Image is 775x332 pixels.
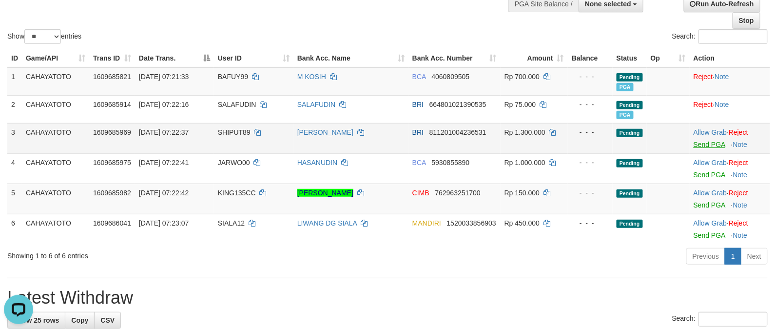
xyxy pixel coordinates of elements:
a: Next [741,248,768,265]
td: CAHAYATOTO [22,67,89,96]
span: CIMB [412,189,429,197]
a: Reject [694,101,713,108]
a: SALAFUDIN [297,101,336,108]
span: Copy 5930855890 to clipboard [432,159,470,166]
span: MANDIRI [412,219,441,227]
th: Bank Acc. Name: activate to sort column ascending [293,49,408,67]
span: CSV [100,316,115,324]
div: - - - [572,100,609,109]
span: Pending [617,189,643,198]
span: Marked by byjanggotawd1 [617,111,634,119]
a: Note [733,141,748,148]
button: Open LiveChat chat widget [4,4,33,33]
span: 1609685975 [93,159,131,166]
td: · [690,67,770,96]
td: 1 [7,67,22,96]
th: Action [690,49,770,67]
span: Rp 700.000 [504,73,540,81]
td: · [690,153,770,184]
h1: Latest Withdraw [7,288,768,308]
a: Allow Grab [694,219,727,227]
span: Rp 1.000.000 [504,159,545,166]
span: Pending [617,73,643,82]
span: Rp 450.000 [504,219,540,227]
span: [DATE] 07:22:42 [139,189,189,197]
th: Amount: activate to sort column ascending [501,49,568,67]
a: Allow Grab [694,159,727,166]
span: Rp 75.000 [504,101,536,108]
th: User ID: activate to sort column ascending [214,49,293,67]
a: Allow Grab [694,189,727,197]
span: [DATE] 07:22:41 [139,159,189,166]
a: Previous [686,248,725,265]
th: Op: activate to sort column ascending [647,49,690,67]
span: [DATE] 07:23:07 [139,219,189,227]
input: Search: [698,312,768,327]
a: Reject [729,219,748,227]
span: Marked by byjanggotawd1 [617,83,634,91]
span: Copy [71,316,88,324]
a: Stop [733,12,760,29]
span: Rp 150.000 [504,189,540,197]
th: Balance [568,49,613,67]
span: BCA [412,159,426,166]
th: Status [613,49,647,67]
td: CAHAYATOTO [22,184,89,214]
span: Copy 762963251700 to clipboard [435,189,481,197]
div: - - - [572,158,609,167]
td: · [690,95,770,123]
a: Reject [694,73,713,81]
input: Search: [698,29,768,44]
span: Pending [617,220,643,228]
span: Copy 1520033856903 to clipboard [447,219,496,227]
span: [DATE] 07:21:33 [139,73,189,81]
span: 1609685969 [93,128,131,136]
a: Note [733,231,748,239]
th: Game/API: activate to sort column ascending [22,49,89,67]
td: · [690,184,770,214]
span: Pending [617,129,643,137]
select: Showentries [24,29,61,44]
span: Copy 4060809505 to clipboard [432,73,470,81]
a: [PERSON_NAME] [297,128,353,136]
div: - - - [572,188,609,198]
th: Bank Acc. Number: activate to sort column ascending [408,49,501,67]
span: SALAFUDIN [218,101,256,108]
span: 1609686041 [93,219,131,227]
th: ID [7,49,22,67]
a: 1 [725,248,741,265]
a: M KOSIH [297,73,326,81]
td: 6 [7,214,22,244]
span: Pending [617,159,643,167]
span: KING135CC [218,189,256,197]
a: Note [733,171,748,179]
span: BAFUY99 [218,73,248,81]
label: Search: [672,312,768,327]
a: Send PGA [694,231,725,239]
th: Trans ID: activate to sort column ascending [89,49,135,67]
a: Reject [729,128,748,136]
span: 1609685914 [93,101,131,108]
a: Send PGA [694,201,725,209]
td: CAHAYATOTO [22,153,89,184]
span: [DATE] 07:22:37 [139,128,189,136]
a: Note [733,201,748,209]
a: [PERSON_NAME] [297,189,353,197]
span: · [694,128,729,136]
a: Reject [729,189,748,197]
td: CAHAYATOTO [22,123,89,153]
a: Send PGA [694,171,725,179]
a: Send PGA [694,141,725,148]
div: - - - [572,218,609,228]
td: 5 [7,184,22,214]
span: · [694,219,729,227]
a: Note [715,101,729,108]
span: 1609685821 [93,73,131,81]
span: BCA [412,73,426,81]
a: HASANUDIN [297,159,337,166]
span: · [694,159,729,166]
td: CAHAYATOTO [22,95,89,123]
a: Allow Grab [694,128,727,136]
span: Copy 664801021390535 to clipboard [429,101,486,108]
div: - - - [572,127,609,137]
